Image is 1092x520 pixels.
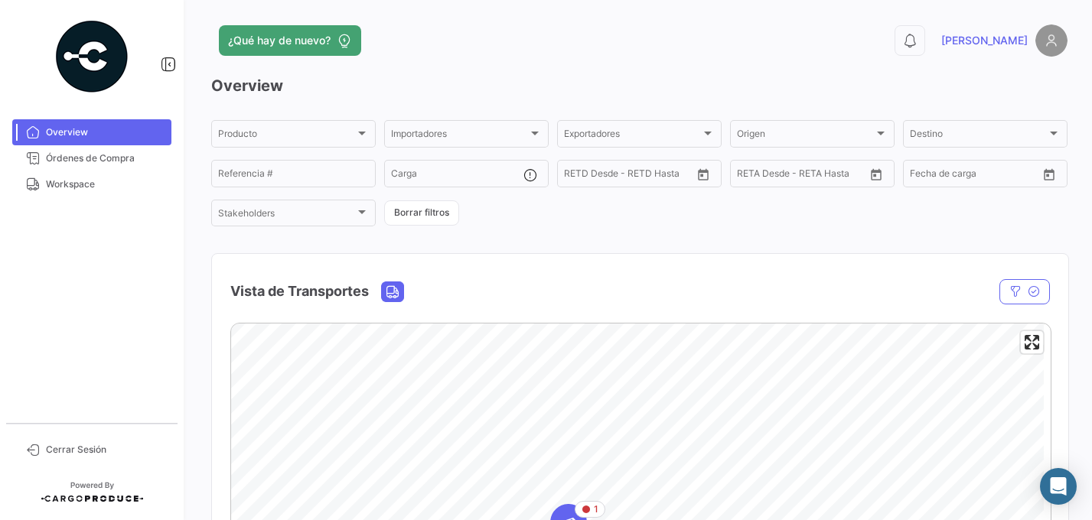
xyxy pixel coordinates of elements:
img: powered-by.png [54,18,130,95]
div: Abrir Intercom Messenger [1040,468,1077,505]
span: 1 [594,502,598,516]
button: Land [382,282,403,301]
h4: Vista de Transportes [230,281,369,302]
a: Workspace [12,171,171,197]
span: ¿Qué hay de nuevo? [228,33,331,48]
h3: Overview [211,75,1068,96]
button: Borrar filtros [384,200,459,226]
button: Open calendar [692,163,715,186]
a: Overview [12,119,171,145]
span: Workspace [46,177,165,191]
button: Open calendar [865,163,888,186]
input: Desde [564,171,592,181]
input: Hasta [775,171,836,181]
span: Producto [218,131,355,141]
span: Destino [910,131,1047,141]
span: [PERSON_NAME] [941,33,1028,48]
input: Hasta [602,171,663,181]
button: Open calendar [1038,163,1061,186]
span: Importadores [391,131,528,141]
button: ¿Qué hay de nuevo? [219,25,361,56]
a: Órdenes de Compra [12,145,171,171]
input: Hasta [948,171,1009,181]
span: Exportadores [564,131,701,141]
input: Desde [910,171,937,181]
input: Desde [737,171,764,181]
span: Origen [737,131,874,141]
img: placeholder-user.png [1035,24,1068,57]
button: Enter fullscreen [1021,331,1043,353]
span: Órdenes de Compra [46,151,165,165]
span: Overview [46,125,165,139]
span: Cerrar Sesión [46,443,165,457]
span: Stakeholders [218,210,355,221]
